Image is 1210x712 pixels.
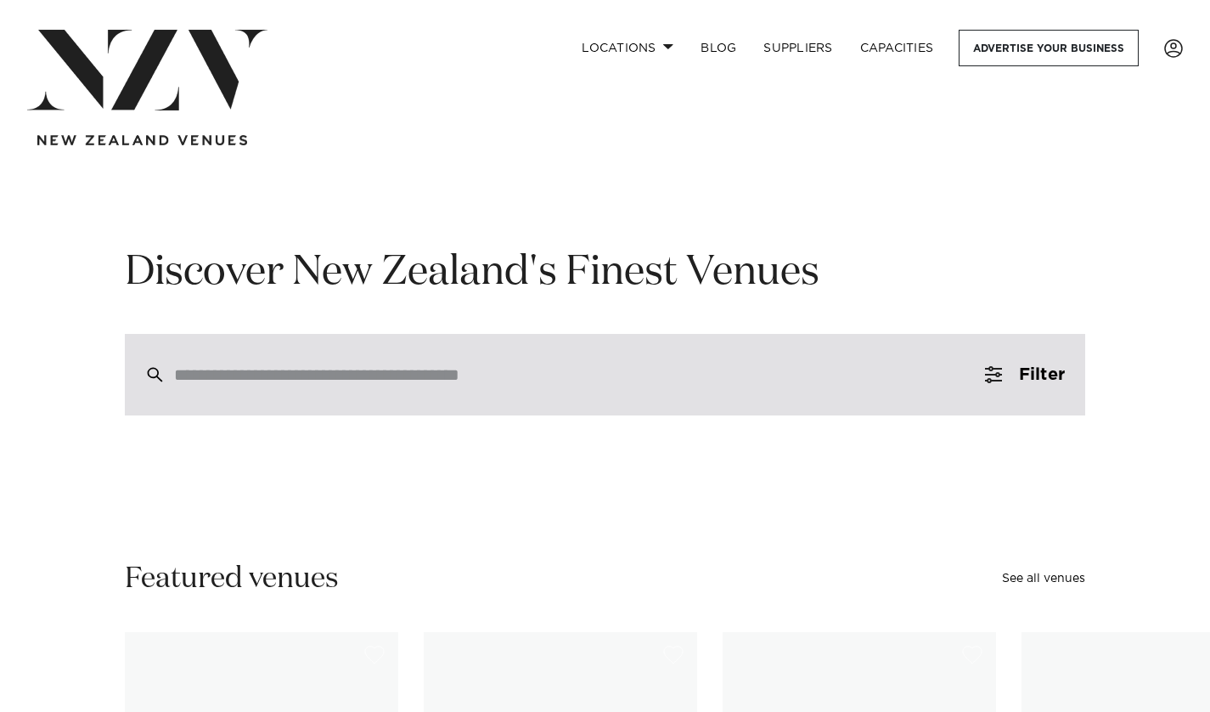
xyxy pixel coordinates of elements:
[37,135,247,146] img: new-zealand-venues-text.png
[568,30,687,66] a: Locations
[847,30,948,66] a: Capacities
[959,30,1139,66] a: Advertise your business
[1002,573,1085,585] a: See all venues
[27,30,267,110] img: nzv-logo.png
[750,30,846,66] a: SUPPLIERS
[1019,366,1065,383] span: Filter
[125,246,1085,300] h1: Discover New Zealand's Finest Venues
[965,334,1085,415] button: Filter
[687,30,750,66] a: BLOG
[125,560,339,598] h2: Featured venues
